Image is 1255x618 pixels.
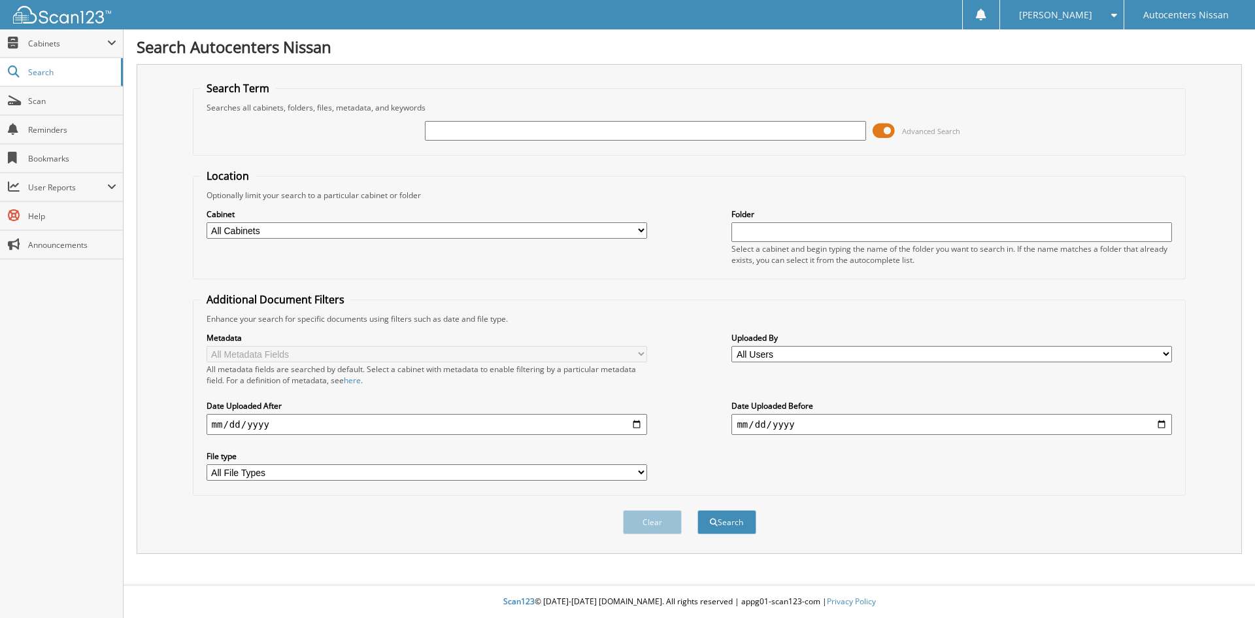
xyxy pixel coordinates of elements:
a: Privacy Policy [827,596,876,607]
span: Search [28,67,114,78]
span: Help [28,211,116,222]
span: Scan123 [503,596,535,607]
label: Date Uploaded After [207,400,647,411]
legend: Location [200,169,256,183]
div: Select a cabinet and begin typing the name of the folder you want to search in. If the name match... [731,243,1172,266]
div: Searches all cabinets, folders, files, metadata, and keywords [200,102,1179,113]
label: Metadata [207,332,647,343]
span: User Reports [28,182,107,193]
input: start [207,414,647,435]
span: Bookmarks [28,153,116,164]
button: Search [697,510,756,534]
div: Optionally limit your search to a particular cabinet or folder [200,190,1179,201]
a: here [344,375,361,386]
span: Autocenters Nissan [1143,11,1229,19]
span: Scan [28,95,116,107]
legend: Search Term [200,81,276,95]
label: Uploaded By [731,332,1172,343]
label: Cabinet [207,209,647,220]
span: Advanced Search [902,126,960,136]
label: Date Uploaded Before [731,400,1172,411]
input: end [731,414,1172,435]
span: Announcements [28,239,116,250]
label: Folder [731,209,1172,220]
label: File type [207,451,647,462]
legend: Additional Document Filters [200,292,351,307]
span: [PERSON_NAME] [1019,11,1092,19]
span: Reminders [28,124,116,135]
button: Clear [623,510,682,534]
div: © [DATE]-[DATE] [DOMAIN_NAME]. All rights reserved | appg01-scan123-com | [124,586,1255,618]
div: All metadata fields are searched by default. Select a cabinet with metadata to enable filtering b... [207,364,647,386]
div: Enhance your search for specific documents using filters such as date and file type. [200,313,1179,324]
span: Cabinets [28,38,107,49]
img: scan123-logo-white.svg [13,6,111,24]
h1: Search Autocenters Nissan [137,36,1242,58]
